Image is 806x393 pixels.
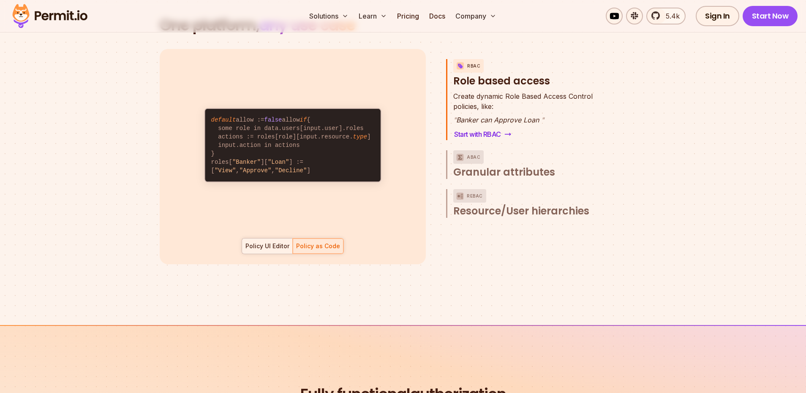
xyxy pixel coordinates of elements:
[160,17,646,34] h2: One platform,
[453,189,611,218] button: ReBACResource/User hierarchies
[453,116,456,124] span: "
[264,117,282,123] span: false
[355,8,390,24] button: Learn
[453,91,593,111] p: policies, like:
[453,91,593,101] span: Create dynamic Role Based Access Control
[696,6,739,26] a: Sign In
[453,150,611,179] button: ABACGranular attributes
[394,8,422,24] a: Pricing
[353,133,368,140] span: type
[743,6,798,26] a: Start Now
[467,189,483,203] p: ReBAC
[306,8,352,24] button: Solutions
[300,117,307,123] span: if
[453,91,611,140] div: RBACRole based access
[211,117,236,123] span: default
[452,8,500,24] button: Company
[215,167,236,174] span: "View"
[268,159,289,165] span: "Loan"
[661,11,680,21] span: 5.4k
[205,109,380,182] code: allow := allow { some role in data.users[input.user].roles actions := roles[role][input.resource....
[240,167,272,174] span: "Approve"
[245,242,289,250] div: Policy UI Editor
[232,159,261,165] span: "Banker"
[453,128,512,140] a: Start with RBAC
[275,167,307,174] span: "Decline"
[646,8,686,24] a: 5.4k
[453,115,593,125] p: Banker can Approve Loan
[453,204,589,218] span: Resource/User hierarchies
[426,8,449,24] a: Docs
[8,2,91,30] img: Permit logo
[541,116,544,124] span: "
[242,238,293,254] button: Policy UI Editor
[467,150,480,164] p: ABAC
[453,165,555,179] span: Granular attributes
